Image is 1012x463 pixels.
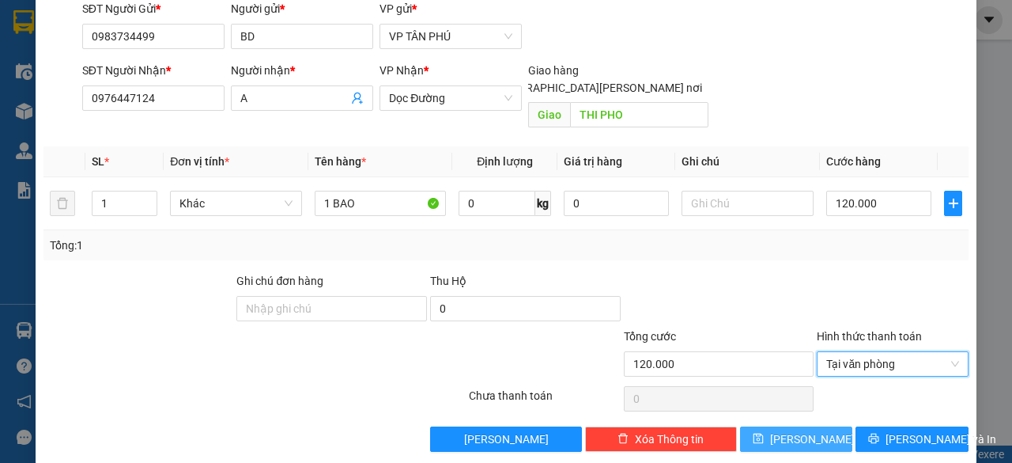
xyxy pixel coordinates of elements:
[528,64,579,77] span: Giao hàng
[236,275,323,287] label: Ghi chú đơn hàng
[464,431,549,448] span: [PERSON_NAME]
[945,197,961,210] span: plus
[170,155,229,168] span: Đơn vị tính
[944,191,962,216] button: plus
[430,275,466,287] span: Thu Hộ
[635,431,704,448] span: Xóa Thông tin
[570,102,708,127] input: Dọc đường
[528,102,570,127] span: Giao
[770,431,855,448] span: [PERSON_NAME]
[379,64,424,77] span: VP Nhận
[817,330,922,343] label: Hình thức thanh toán
[430,427,582,452] button: [PERSON_NAME]
[315,155,366,168] span: Tên hàng
[826,352,959,376] span: Tại văn phòng
[486,79,708,97] span: [GEOGRAPHIC_DATA][PERSON_NAME] nơi
[92,155,104,168] span: SL
[50,191,75,216] button: delete
[535,191,551,216] span: kg
[624,330,676,343] span: Tổng cước
[753,433,764,446] span: save
[564,191,669,216] input: 0
[315,191,447,216] input: VD: Bàn, Ghế
[675,146,820,177] th: Ghi chú
[389,86,512,110] span: Dọc Đường
[564,155,622,168] span: Giá trị hàng
[477,155,533,168] span: Định lượng
[231,62,373,79] div: Người nhận
[617,433,629,446] span: delete
[682,191,814,216] input: Ghi Chú
[467,387,622,415] div: Chưa thanh toán
[389,25,512,48] span: VP TÂN PHÚ
[236,296,427,321] input: Ghi chú đơn hàng
[885,431,996,448] span: [PERSON_NAME] và In
[868,433,879,446] span: printer
[826,155,881,168] span: Cước hàng
[50,237,392,254] div: Tổng: 1
[179,192,293,215] span: Khác
[351,92,364,104] span: user-add
[740,427,853,452] button: save[PERSON_NAME]
[855,427,969,452] button: printer[PERSON_NAME] và In
[82,62,225,79] div: SĐT Người Nhận
[585,427,737,452] button: deleteXóa Thông tin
